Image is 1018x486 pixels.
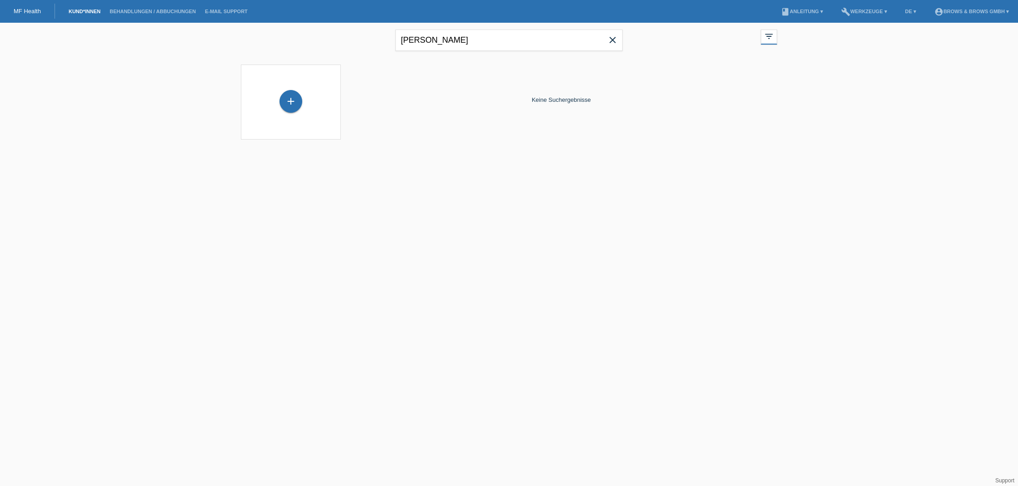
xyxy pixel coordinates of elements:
[934,7,943,16] i: account_circle
[200,9,252,14] a: E-Mail Support
[14,8,41,15] a: MF Health
[607,35,618,45] i: close
[776,9,828,14] a: bookAnleitung ▾
[837,9,892,14] a: buildWerkzeuge ▾
[995,477,1014,484] a: Support
[901,9,921,14] a: DE ▾
[841,7,850,16] i: build
[64,9,105,14] a: Kund*innen
[781,7,790,16] i: book
[345,60,777,140] div: Keine Suchergebnisse
[930,9,1013,14] a: account_circleBrows & Brows GmbH ▾
[280,94,302,109] div: Kund*in hinzufügen
[105,9,200,14] a: Behandlungen / Abbuchungen
[395,30,623,51] input: Suche...
[764,31,774,41] i: filter_list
